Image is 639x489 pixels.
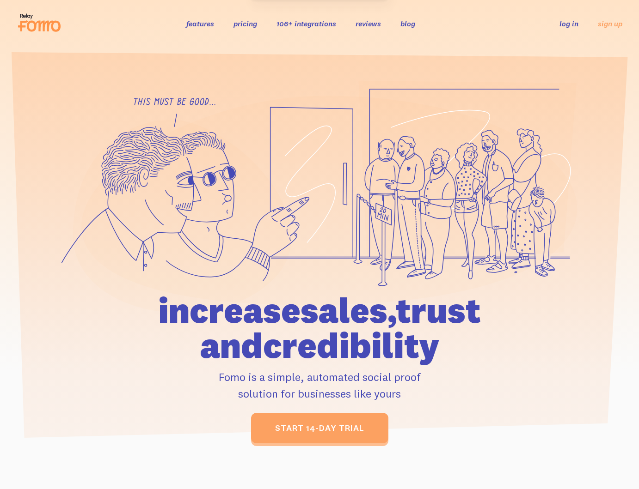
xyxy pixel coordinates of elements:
a: blog [400,19,415,28]
a: sign up [598,19,622,29]
a: log in [559,19,578,28]
h1: increase sales, trust and credibility [105,293,534,363]
a: start 14-day trial [251,413,388,443]
a: pricing [233,19,257,28]
a: reviews [356,19,381,28]
a: 106+ integrations [276,19,336,28]
p: Fomo is a simple, automated social proof solution for businesses like yours [105,368,534,402]
a: features [186,19,214,28]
